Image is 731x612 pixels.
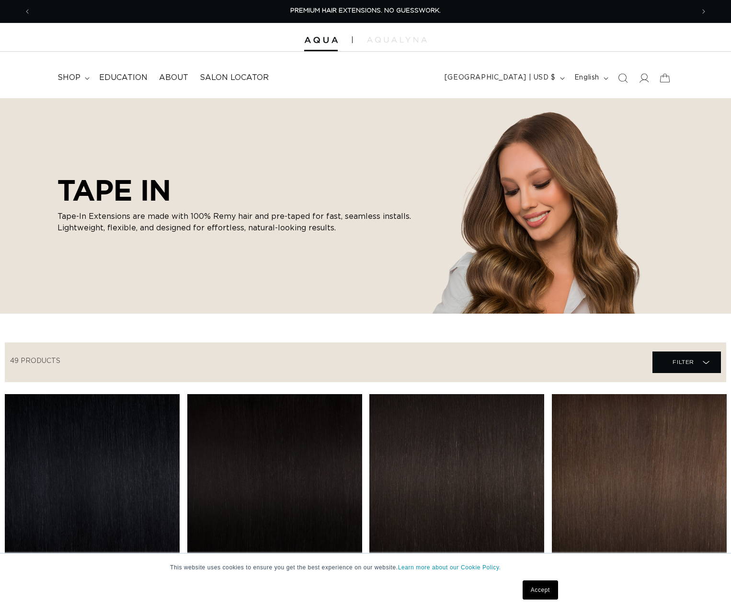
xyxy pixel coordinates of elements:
[159,73,188,83] span: About
[445,73,556,83] span: [GEOGRAPHIC_DATA] | USD $
[200,73,269,83] span: Salon Locator
[398,564,501,571] a: Learn more about our Cookie Policy.
[523,580,558,600] a: Accept
[99,73,148,83] span: Education
[52,67,93,89] summary: shop
[612,68,633,89] summary: Search
[673,353,694,371] span: Filter
[574,73,599,83] span: English
[17,2,38,21] button: Previous announcement
[57,211,422,234] p: Tape-In Extensions are made with 100% Remy hair and pre-taped for fast, seamless installs. Lightw...
[170,563,561,572] p: This website uses cookies to ensure you get the best experience on our website.
[194,67,274,89] a: Salon Locator
[652,351,721,373] summary: Filter
[693,2,714,21] button: Next announcement
[10,358,60,364] span: 49 products
[57,73,80,83] span: shop
[569,69,612,87] button: English
[304,37,338,44] img: Aqua Hair Extensions
[153,67,194,89] a: About
[57,173,422,207] h2: TAPE IN
[93,67,153,89] a: Education
[290,8,441,14] span: PREMIUM HAIR EXTENSIONS. NO GUESSWORK.
[367,37,427,43] img: aqualyna.com
[439,69,569,87] button: [GEOGRAPHIC_DATA] | USD $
